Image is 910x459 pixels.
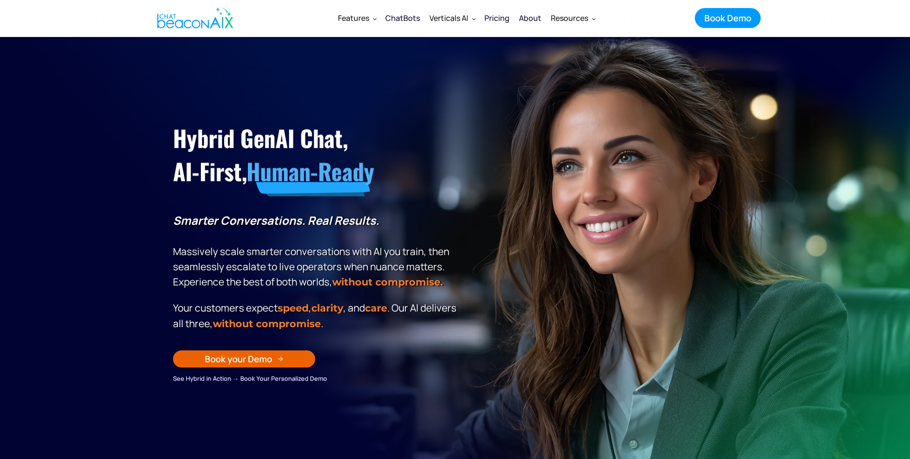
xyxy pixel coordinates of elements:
img: Dropdown [373,17,377,20]
a: Pricing [480,6,514,30]
div: ChatBots [385,11,420,25]
a: ChatBots [381,6,425,30]
div: Book your Demo [205,353,272,365]
div: About [519,11,541,25]
a: home [149,1,238,35]
strong: without compromise. [332,276,443,288]
strong: speed [278,302,309,314]
span: clarity [311,302,343,314]
img: Dropdown [592,17,596,20]
div: Resources [551,11,588,25]
div: Book Demo [704,12,751,24]
div: Features [333,7,381,29]
a: About [514,6,546,30]
img: Dropdown [472,17,476,20]
a: Book Demo [695,8,761,28]
div: See Hybrid in Action → Book Your Personalized Demo [173,373,460,384]
p: Massively scale smarter conversations with AI you train, then seamlessly escalate to live operato... [173,213,460,290]
span: without compromise [213,318,321,330]
strong: Smarter Conversations. Real Results. [173,212,379,228]
div: Verticals AI [429,11,468,25]
div: Verticals AI [425,7,480,29]
div: Features [338,11,369,25]
img: Arrow [278,356,283,362]
div: 🏦 Banking [546,424,774,438]
a: Book your Demo [173,350,315,367]
h1: Hybrid GenAI Chat, AI-First, [173,121,460,188]
p: Your customers expect , , and . Our Al delivers all three, . [173,300,460,331]
span: Human-Ready [246,155,374,188]
span: care [365,302,387,314]
div: Pricing [484,11,510,25]
div: Resources [546,7,600,29]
